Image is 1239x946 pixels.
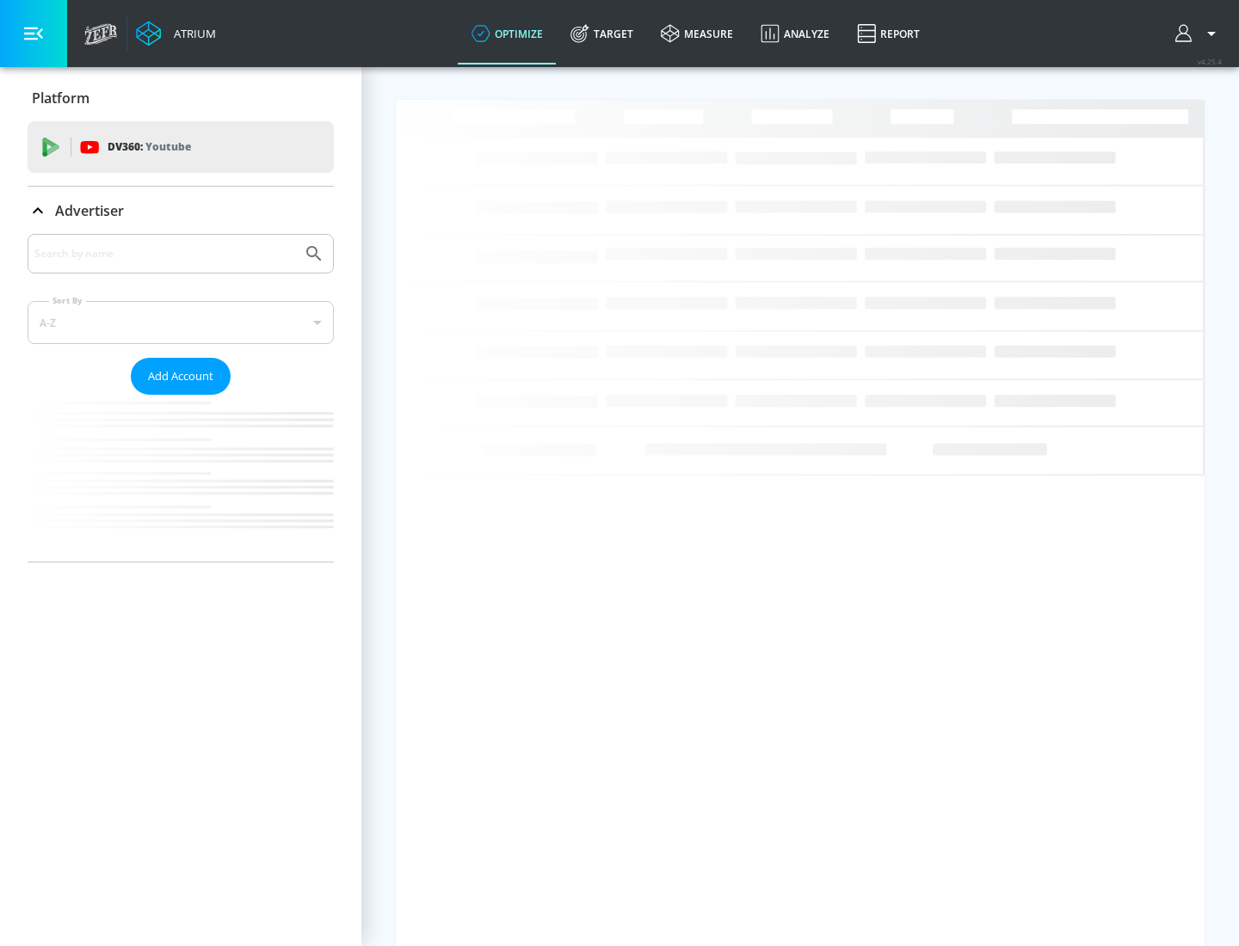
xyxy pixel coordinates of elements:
p: Advertiser [55,201,124,220]
div: A-Z [28,301,334,344]
p: Youtube [145,138,191,156]
div: Advertiser [28,187,334,235]
span: v 4.25.4 [1198,57,1222,66]
div: DV360: Youtube [28,121,334,173]
a: optimize [458,3,557,64]
div: Advertiser [28,234,334,562]
a: measure [647,3,747,64]
button: Add Account [131,358,231,395]
nav: list of Advertiser [28,395,334,562]
p: DV360: [108,138,191,157]
p: Platform [32,89,89,107]
a: Atrium [136,21,216,46]
a: Target [557,3,647,64]
a: Analyze [747,3,843,64]
div: Atrium [167,26,216,41]
a: Report [843,3,934,64]
span: Add Account [148,366,213,386]
label: Sort By [49,295,86,306]
div: Platform [28,74,334,122]
input: Search by name [34,243,295,265]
